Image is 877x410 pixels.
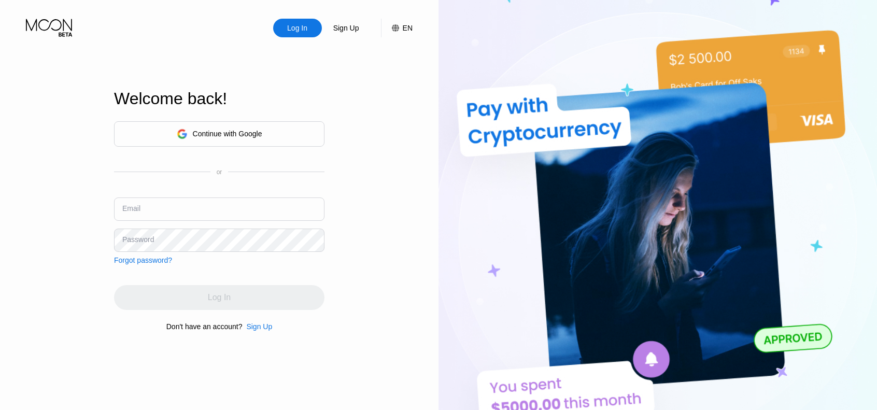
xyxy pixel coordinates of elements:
div: Forgot password? [114,256,172,264]
div: Sign Up [242,322,272,331]
div: Password [122,235,154,244]
div: Sign Up [246,322,272,331]
div: Sign Up [322,19,371,37]
div: EN [403,24,413,32]
div: Welcome back! [114,89,324,108]
div: Sign Up [332,23,360,33]
div: Continue with Google [114,121,324,147]
div: Continue with Google [193,130,262,138]
div: Log In [273,19,322,37]
div: Log In [286,23,308,33]
div: Don't have an account? [166,322,243,331]
div: Email [122,204,140,213]
div: or [217,168,222,176]
div: EN [381,19,413,37]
